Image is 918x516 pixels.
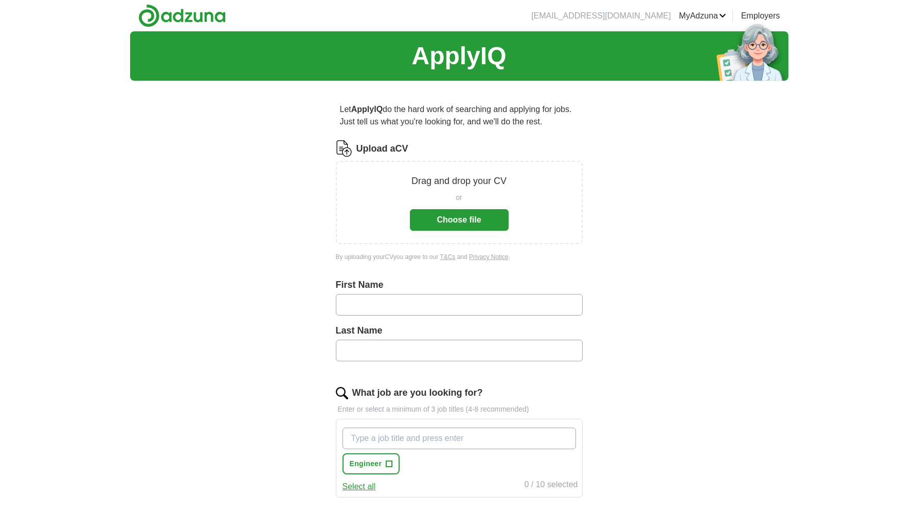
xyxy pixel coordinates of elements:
[336,140,352,157] img: CV Icon
[336,278,583,292] label: First Name
[469,253,509,261] a: Privacy Notice
[343,453,400,474] button: Engineer
[352,386,483,400] label: What job are you looking for?
[343,428,576,449] input: Type a job title and press enter
[456,192,462,203] span: or
[336,404,583,415] p: Enter or select a minimum of 3 job titles (4-8 recommended)
[138,4,226,27] img: Adzuna logo
[336,99,583,132] p: Let do the hard work of searching and applying for jobs. Just tell us what you're looking for, an...
[411,38,506,75] h1: ApplyIQ
[531,10,671,22] li: [EMAIL_ADDRESS][DOMAIN_NAME]
[410,209,509,231] button: Choose file
[411,174,507,188] p: Drag and drop your CV
[343,481,376,493] button: Select all
[440,253,455,261] a: T&Cs
[356,142,408,156] label: Upload a CV
[336,324,583,338] label: Last Name
[679,10,726,22] a: MyAdzuna
[336,252,583,262] div: By uploading your CV you agree to our and .
[336,387,348,399] img: search.png
[350,458,382,469] span: Engineer
[524,478,578,493] div: 0 / 10 selected
[351,105,383,114] strong: ApplyIQ
[741,10,780,22] a: Employers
